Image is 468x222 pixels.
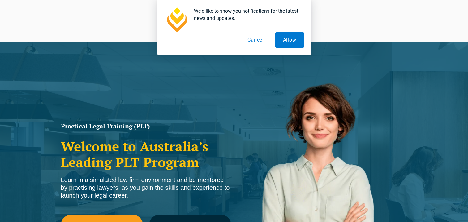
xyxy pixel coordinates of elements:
img: notification icon [164,7,189,32]
div: We'd like to show you notifications for the latest news and updates. [189,7,304,22]
div: Learn in a simulated law firm environment and be mentored by practising lawyers, as you gain the ... [61,176,231,199]
button: Allow [275,32,304,48]
h1: Practical Legal Training (PLT) [61,123,231,129]
h2: Welcome to Australia’s Leading PLT Program [61,139,231,170]
button: Cancel [240,32,272,48]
